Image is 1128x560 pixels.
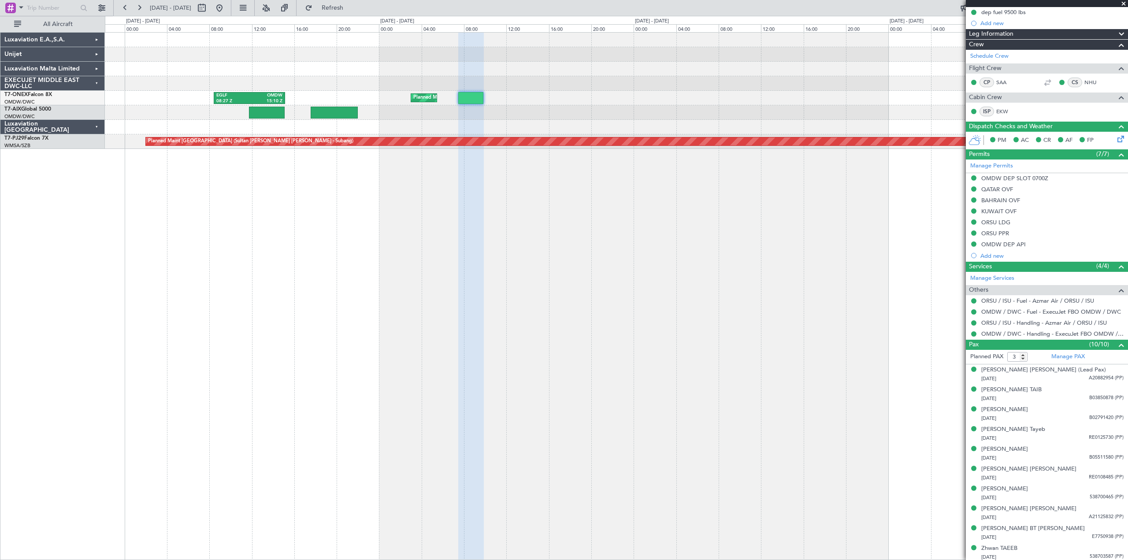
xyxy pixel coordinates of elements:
div: 04:00 [167,24,209,32]
div: [DATE] - [DATE] [380,18,414,25]
span: Crew [969,40,984,50]
a: Manage Services [970,274,1014,283]
span: B03850878 (PP) [1089,394,1124,402]
span: E7750938 (PP) [1092,533,1124,541]
div: [PERSON_NAME] [981,445,1028,454]
span: Pax [969,340,979,350]
span: RE0108485 (PP) [1089,474,1124,481]
div: [DATE] - [DATE] [126,18,160,25]
span: (10/10) [1089,340,1109,349]
span: [DATE] [981,395,996,402]
span: Flight Crew [969,63,1002,74]
span: 538700465 (PP) [1090,493,1124,501]
a: T7-PJ29Falcon 7X [4,136,48,141]
span: (4/4) [1096,261,1109,271]
a: T7-AIXGlobal 5000 [4,107,51,112]
span: All Aircraft [23,21,93,27]
span: Cabin Crew [969,93,1002,103]
span: [DATE] [981,435,996,441]
input: Trip Number [27,1,78,15]
div: [PERSON_NAME] [PERSON_NAME] [981,465,1076,474]
div: Add new [980,252,1124,260]
div: ISP [980,107,994,116]
div: KUWAIT OVF [981,208,1017,215]
span: Services [969,262,992,272]
div: EGLF [216,93,249,99]
div: 20:00 [591,24,634,32]
span: (7/7) [1096,149,1109,159]
div: [PERSON_NAME] Tayeb [981,425,1045,434]
div: Planned Maint Dubai (Al Maktoum Intl) [413,91,500,104]
div: 12:00 [252,24,294,32]
div: [PERSON_NAME] [981,485,1028,493]
div: [PERSON_NAME] BT [PERSON_NAME] [981,524,1085,533]
div: Planned Maint [GEOGRAPHIC_DATA] (Sultan [PERSON_NAME] [PERSON_NAME] - Subang) [148,135,353,148]
div: 16:00 [294,24,337,32]
div: 12:00 [761,24,803,32]
div: [PERSON_NAME] [PERSON_NAME] [981,504,1076,513]
div: [DATE] - [DATE] [635,18,669,25]
div: 08:27 Z [216,98,249,104]
span: FP [1087,136,1094,145]
div: 20:00 [846,24,888,32]
div: CP [980,78,994,87]
a: ORSU / ISU - Fuel - Azmar Air / ORSU / ISU [981,297,1094,304]
div: 00:00 [888,24,931,32]
span: T7-AIX [4,107,21,112]
a: OMDW/DWC [4,113,35,120]
a: OMDW / DWC - Handling - ExecuJet FBO OMDW / DWC [981,330,1124,337]
span: T7-ONEX [4,92,28,97]
a: SAA [996,78,1016,86]
div: OMDW DEP API [981,241,1026,248]
span: A21125832 (PP) [1089,513,1124,521]
div: 00:00 [634,24,676,32]
div: 04:00 [422,24,464,32]
span: Dispatch Checks and Weather [969,122,1053,132]
span: [DATE] [981,455,996,461]
a: Schedule Crew [970,52,1009,61]
div: [DATE] - [DATE] [890,18,924,25]
div: 04:00 [931,24,973,32]
a: Manage PAX [1051,352,1085,361]
div: 00:00 [379,24,421,32]
div: [PERSON_NAME] TAIB [981,386,1042,394]
a: ORSU / ISU - Handling - Azmar Air / ORSU / ISU [981,319,1107,326]
div: 20:00 [337,24,379,32]
div: QATAR OVF [981,185,1013,193]
span: B02791420 (PP) [1089,414,1124,422]
div: OMDW DEP SLOT 0700Z [981,174,1048,182]
div: 15:10 Z [249,98,282,104]
div: 16:00 [804,24,846,32]
span: [DATE] [981,415,996,422]
span: CR [1043,136,1051,145]
div: BAHRAIN OVF [981,197,1020,204]
span: B05511580 (PP) [1089,454,1124,461]
div: [PERSON_NAME] [981,405,1028,414]
div: [PERSON_NAME] [PERSON_NAME] (Lead Pax) [981,366,1106,375]
a: EKW [996,108,1016,115]
label: Planned PAX [970,352,1003,361]
a: WMSA/SZB [4,142,30,149]
span: AC [1021,136,1029,145]
span: Refresh [314,5,351,11]
a: T7-ONEXFalcon 8X [4,92,52,97]
span: [DATE] [981,494,996,501]
span: T7-PJ29 [4,136,24,141]
a: NHU [1084,78,1104,86]
div: 08:00 [719,24,761,32]
span: [DATE] [981,514,996,521]
span: [DATE] [981,534,996,541]
div: 00:00 [125,24,167,32]
span: Leg Information [969,29,1013,39]
span: A20882954 (PP) [1089,375,1124,382]
div: 08:00 [209,24,252,32]
span: AF [1065,136,1072,145]
span: Others [969,285,988,295]
a: OMDW/DWC [4,99,35,105]
div: 16:00 [549,24,591,32]
a: Manage Permits [970,162,1013,171]
div: Add new [980,19,1124,27]
button: Refresh [301,1,354,15]
div: OMDW [249,93,282,99]
span: Permits [969,149,990,159]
